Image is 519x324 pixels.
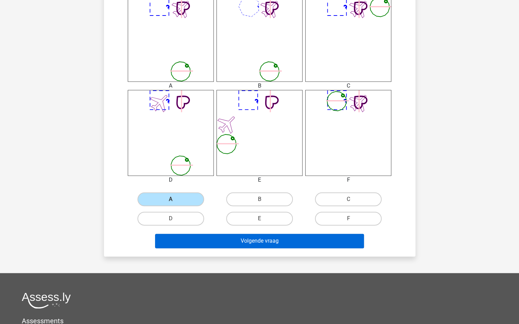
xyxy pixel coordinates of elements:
[300,82,396,90] div: C
[315,192,382,206] label: C
[155,234,364,248] button: Volgende vraag
[137,192,204,206] label: A
[22,292,71,308] img: Assessly logo
[300,176,396,184] div: F
[123,82,219,90] div: A
[226,212,293,225] label: E
[226,192,293,206] label: B
[123,176,219,184] div: D
[137,212,204,225] label: D
[315,212,382,225] label: F
[211,176,308,184] div: E
[211,82,308,90] div: B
